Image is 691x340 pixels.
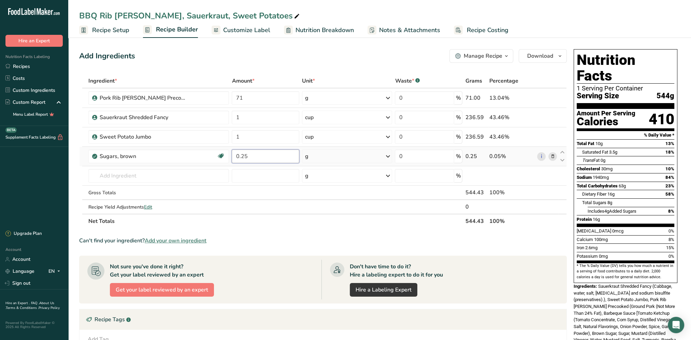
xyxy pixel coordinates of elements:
[464,214,488,228] th: 544.43
[488,214,536,228] th: 100%
[519,49,567,63] button: Download
[212,23,270,38] a: Customize Label
[88,169,229,183] input: Add Ingredient
[489,77,518,85] span: Percentage
[100,133,185,141] div: Sweet Potato Jumbo
[79,51,135,62] div: Add Ingredients
[489,133,534,141] div: 43.46%
[612,228,623,233] span: 0mcg
[593,217,600,222] span: 16g
[5,99,45,106] div: Custom Report
[594,237,608,242] span: 100mg
[577,117,635,127] div: Calories
[465,203,487,211] div: 0
[79,10,301,22] div: BBQ Rib [PERSON_NAME], Sauerkraut, Sweet Potatoes
[577,245,584,250] span: Iron
[464,52,502,60] div: Manage Recipe
[604,209,609,214] span: 4g
[577,254,598,259] span: Potassium
[665,183,674,188] span: 23%
[595,141,603,146] span: 10g
[79,23,129,38] a: Recipe Setup
[305,94,308,102] div: g
[368,23,440,38] a: Notes & Attachments
[577,110,635,117] div: Amount Per Serving
[39,306,60,310] a: Privacy Policy
[465,133,487,141] div: 236.59
[665,166,674,171] span: 10%
[582,192,606,197] span: Dietary Fiber
[305,113,314,122] div: cup
[574,284,597,289] span: Ingredients:
[454,23,508,38] a: Recipe Costing
[665,141,674,146] span: 13%
[449,49,513,63] button: Manage Recipe
[6,306,39,310] a: Terms & Conditions .
[305,152,308,160] div: g
[144,204,152,210] span: Edit
[296,26,354,35] span: Nutrition Breakdown
[577,237,593,242] span: Calcium
[607,200,612,205] span: 8g
[577,175,592,180] span: Sodium
[665,175,674,180] span: 84%
[577,52,674,84] h1: Nutrition Facts
[79,237,567,245] div: Can't find your ingredient?
[577,263,674,280] section: * The % Daily Value (DV) tells you how much a nutrient in a serving of food contributes to a dail...
[232,77,254,85] span: Amount
[100,113,185,122] div: Sauerkraut Shredded Fancy
[5,301,54,310] a: About Us .
[577,166,600,171] span: Cholesterol
[5,230,42,237] div: Upgrade Plan
[668,317,684,333] div: Open Intercom Messenger
[582,158,593,163] i: Trans
[110,263,204,279] div: Not sure you've done it right? Get your label reviewed by an expert
[92,26,129,35] span: Recipe Setup
[577,183,618,188] span: Total Carbohydrates
[577,141,594,146] span: Total Fat
[489,188,534,197] div: 100%
[305,172,308,180] div: g
[302,77,315,85] span: Unit
[489,152,534,160] div: 0.05%
[665,192,674,197] span: 58%
[668,228,674,233] span: 0%
[599,254,608,259] span: 0mg
[350,283,417,297] a: Hire a Labeling Expert
[48,267,63,275] div: EN
[489,94,534,102] div: 13.04%
[577,92,619,100] span: Serving Size
[395,77,420,85] div: Waste
[465,94,487,102] div: 71.00
[649,110,674,128] div: 410
[585,245,598,250] span: 2.6mg
[588,209,636,214] span: Includes Added Sugars
[668,237,674,242] span: 8%
[577,85,674,92] div: 1 Serving Per Container
[582,200,606,205] span: Total Sugars
[465,188,487,197] div: 544.43
[110,283,214,297] button: Get your label reviewed by an expert
[284,23,354,38] a: Nutrition Breakdown
[582,150,608,155] span: Saturated Fat
[87,214,464,228] th: Net Totals
[607,192,615,197] span: 16g
[5,35,63,47] button: Hire an Expert
[223,26,270,35] span: Customize Label
[5,301,30,306] a: Hire an Expert .
[145,237,206,245] span: Add your own ingredient
[666,245,674,250] span: 15%
[465,113,487,122] div: 236.59
[577,228,611,233] span: [MEDICAL_DATA]
[593,175,609,180] span: 1940mg
[88,77,117,85] span: Ingredient
[527,52,553,60] span: Download
[88,189,229,196] div: Gross Totals
[537,152,546,161] a: i
[465,77,482,85] span: Grams
[80,309,566,330] div: Recipe Tags
[379,26,440,35] span: Notes & Attachments
[467,26,508,35] span: Recipe Costing
[88,203,229,211] div: Recipe Yield Adjustments
[5,127,17,133] div: BETA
